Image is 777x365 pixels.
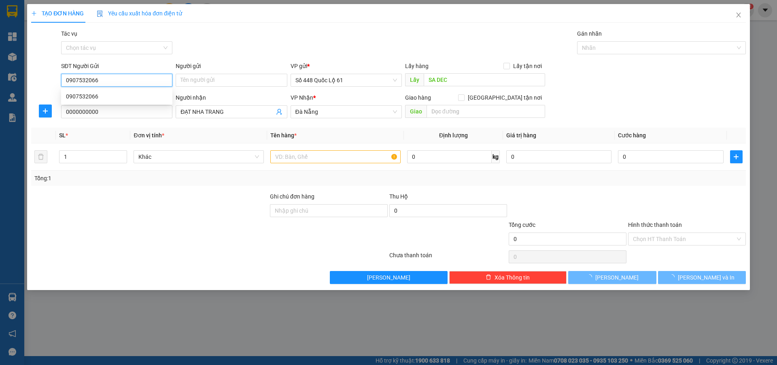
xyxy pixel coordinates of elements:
input: Dọc đường [424,73,545,86]
span: [PERSON_NAME] [595,273,639,282]
span: loading [669,274,678,280]
span: Thu Hộ [389,193,408,200]
button: Close [727,4,750,27]
span: VP Nhận [291,94,313,101]
span: Số 448 Quốc Lộ 61 [295,74,397,86]
span: Đà Nẵng [295,106,397,118]
span: Tổng cước [509,222,535,228]
button: delete [34,150,47,163]
button: deleteXóa Thông tin [449,271,567,284]
span: delete [486,274,491,281]
span: TẠO ĐƠN HÀNG [31,10,84,17]
span: [PERSON_NAME] [367,273,410,282]
span: [PERSON_NAME] và In [678,273,735,282]
span: Tên hàng [270,132,297,139]
img: icon [97,11,103,17]
span: Đơn vị tính [134,132,164,139]
span: Giá trị hàng [506,132,536,139]
div: VP gửi [291,62,402,70]
span: plus [39,108,51,114]
div: Chưa thanh toán [388,251,508,265]
button: plus [39,105,52,117]
span: user-add [276,109,282,115]
span: Yêu cầu xuất hóa đơn điện tử [97,10,182,17]
span: Khác [138,151,259,163]
div: Người gửi [176,62,287,70]
span: loading [586,274,595,280]
span: Lấy [405,73,424,86]
span: close [735,12,742,18]
div: Người nhận [176,93,287,102]
input: Dọc đường [427,105,545,118]
span: SL [59,132,66,139]
label: Hình thức thanh toán [628,222,682,228]
label: Tác vụ [61,30,77,37]
span: kg [492,150,500,163]
div: SĐT Người Gửi [61,62,172,70]
span: Giao [405,105,427,118]
input: 0 [506,150,611,163]
div: 0907532066 [61,90,172,103]
button: [PERSON_NAME] [330,271,448,284]
span: Định lượng [439,132,468,139]
input: Ghi chú đơn hàng [270,204,388,217]
input: VD: Bàn, Ghế [270,150,401,163]
label: Gán nhãn [577,30,602,37]
div: 0907532066 [66,92,168,101]
button: plus [730,150,743,163]
span: Xóa Thông tin [495,273,530,282]
label: Ghi chú đơn hàng [270,193,314,200]
button: [PERSON_NAME] [568,271,656,284]
span: Giao hàng [405,94,431,101]
span: plus [730,154,742,160]
span: Lấy hàng [405,63,429,69]
span: plus [31,11,37,16]
span: Cước hàng [618,132,646,139]
span: Lấy tận nơi [510,62,545,70]
div: Tổng: 1 [34,174,300,183]
span: [GEOGRAPHIC_DATA] tận nơi [465,93,545,102]
button: [PERSON_NAME] và In [658,271,746,284]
